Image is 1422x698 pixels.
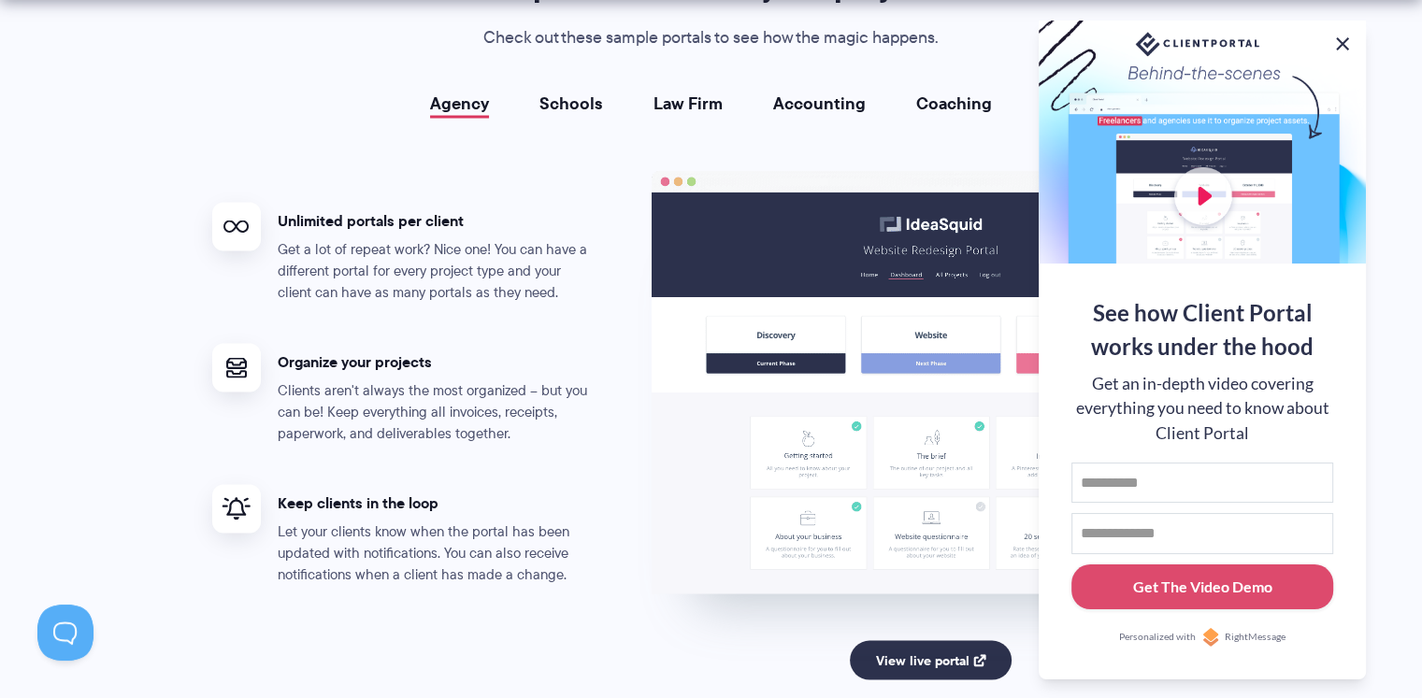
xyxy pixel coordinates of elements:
a: Schools [539,93,603,112]
p: Get a lot of repeat work? Nice one! You can have a different portal for every project type and yo... [278,238,596,303]
h4: Organize your projects [278,351,596,371]
span: Personalized with [1119,630,1196,645]
p: Check out these sample portals to see how the magic happens. [322,24,1101,52]
a: View live portal [850,640,1012,679]
a: Personalized withRightMessage [1071,628,1333,647]
p: Clients aren't always the most organized – but you can be! Keep everything all invoices, receipts... [278,379,596,444]
button: Get The Video Demo [1071,564,1333,610]
p: Let your clients know when the portal has been updated with notifications. You can also receive n... [278,520,596,585]
a: Accounting [773,93,866,112]
div: Get The Video Demo [1133,576,1272,598]
a: Agency [430,93,489,112]
iframe: Toggle Customer Support [37,605,93,661]
a: Coaching [916,93,992,112]
h4: Unlimited portals per client [278,210,596,230]
a: Law Firm [654,93,723,112]
div: See how Client Portal works under the hood [1071,296,1333,363]
img: Personalized with RightMessage [1201,628,1220,647]
span: RightMessage [1225,630,1286,645]
h4: Keep clients in the loop [278,492,596,512]
div: Get an in-depth video covering everything you need to know about Client Portal [1071,372,1333,446]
